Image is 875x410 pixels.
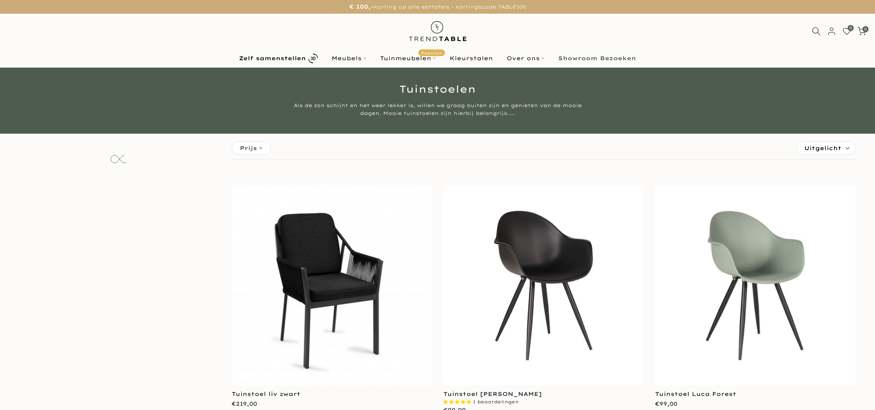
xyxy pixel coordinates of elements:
a: Tuinstoel Luca Forest [655,390,736,397]
label: Sorteren:Uitgelicht [796,142,855,154]
img: trend-table [404,14,472,48]
a: Tuinstoel liv zwart [232,390,300,397]
a: Kleurstalen [443,54,500,63]
span: 0 [862,26,868,32]
p: korting op alle eettafels - kortingscode TABLE100 [10,2,865,12]
a: Zelf samenstellen [232,52,325,65]
span: 0 [848,25,854,31]
span: 5.00 stars [443,399,473,405]
b: Zelf samenstellen [239,56,306,61]
div: Als de zon schijnt en het weer lekker is, willen we graag buiten zijn en genieten van de mooie da... [291,102,584,117]
h1: Tuinstoelen [209,84,666,94]
strong: € 100,- [349,3,374,10]
a: Showroom Bezoeken [552,54,643,63]
a: Meubels [325,54,373,63]
span: Uitgelicht [804,142,841,154]
a: TuinmeubelenPopulair [373,54,443,63]
span: Prijs [240,144,257,152]
a: 0 [857,27,866,36]
span: €219,00 [232,400,257,407]
span: Populair [418,50,445,56]
b: Showroom Bezoeken [558,56,636,61]
a: Over ons [500,54,552,63]
span: €99,00 [655,400,677,407]
a: 0 [843,27,851,36]
iframe: toggle-frame [1,370,40,409]
span: 1 beoordelingen [473,399,519,405]
a: Tuinstoel [PERSON_NAME] [443,390,542,397]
